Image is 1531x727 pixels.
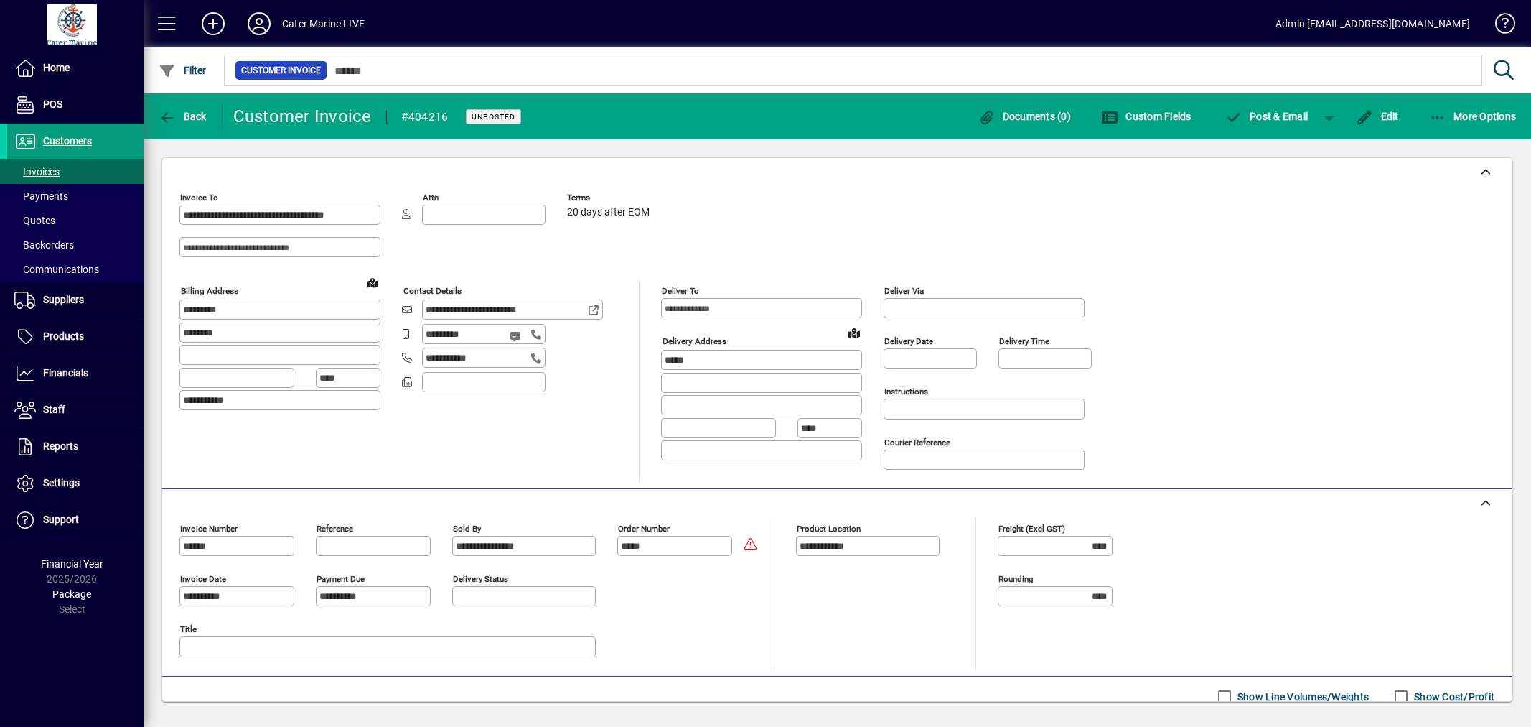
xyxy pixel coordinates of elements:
[43,404,65,415] span: Staff
[361,271,384,294] a: View on map
[7,159,144,184] a: Invoices
[7,429,144,465] a: Reports
[7,392,144,428] a: Staff
[7,356,144,392] a: Financials
[884,336,933,346] mat-label: Delivery date
[1429,111,1517,122] span: More Options
[453,574,508,584] mat-label: Delivery status
[797,524,861,534] mat-label: Product location
[401,106,449,129] div: #404216
[43,135,92,147] span: Customers
[43,294,84,305] span: Suppliers
[180,524,238,534] mat-label: Invoice number
[43,367,88,379] span: Financials
[190,11,236,37] button: Add
[155,57,210,83] button: Filter
[43,440,78,452] span: Reports
[1097,103,1195,129] button: Custom Fields
[1356,111,1399,122] span: Edit
[282,12,365,35] div: Cater Marine LIVE
[1275,12,1470,35] div: Admin [EMAIL_ADDRESS][DOMAIN_NAME]
[14,190,68,202] span: Payments
[7,319,144,355] a: Products
[241,63,321,78] span: Customer Invoice
[472,112,515,121] span: Unposted
[423,193,439,203] mat-label: Attn
[180,574,226,584] mat-label: Invoice date
[618,524,670,534] mat-label: Order number
[1411,690,1494,704] label: Show Cost/Profit
[144,103,223,129] app-page-header-button: Back
[317,574,365,584] mat-label: Payment due
[7,233,144,257] a: Backorders
[7,184,144,208] a: Payments
[43,98,62,110] span: POS
[1484,3,1513,50] a: Knowledge Base
[14,239,74,251] span: Backorders
[7,208,144,233] a: Quotes
[1352,103,1403,129] button: Edit
[1235,690,1369,704] label: Show Line Volumes/Weights
[500,319,534,353] button: Send SMS
[1218,103,1316,129] button: Post & Email
[974,103,1074,129] button: Documents (0)
[43,477,80,488] span: Settings
[884,437,950,448] mat-label: Courier Reference
[999,336,1049,346] mat-label: Delivery time
[155,103,210,129] button: Back
[14,215,55,226] span: Quotes
[236,11,282,37] button: Profile
[159,65,207,76] span: Filter
[180,624,197,634] mat-label: Title
[978,111,1071,122] span: Documents (0)
[52,588,91,600] span: Package
[7,257,144,282] a: Communications
[233,105,372,128] div: Customer Invoice
[159,111,207,122] span: Back
[453,524,481,534] mat-label: Sold by
[1250,111,1256,122] span: P
[43,62,70,73] span: Home
[14,166,60,177] span: Invoices
[998,574,1033,584] mat-label: Rounding
[567,207,650,218] span: 20 days after EOM
[43,514,79,525] span: Support
[1425,103,1520,129] button: More Options
[7,502,144,538] a: Support
[7,50,144,86] a: Home
[7,282,144,318] a: Suppliers
[7,466,144,501] a: Settings
[567,193,653,203] span: Terms
[180,193,218,203] mat-label: Invoice To
[14,264,99,275] span: Communications
[843,321,866,344] a: View on map
[884,386,928,397] mat-label: Instructions
[7,87,144,123] a: POS
[662,286,699,296] mat-label: Deliver To
[41,558,103,570] span: Financial Year
[884,286,924,296] mat-label: Deliver via
[998,524,1065,534] mat-label: Freight (excl GST)
[317,524,353,534] mat-label: Reference
[1225,111,1308,122] span: ost & Email
[43,330,84,342] span: Products
[1101,111,1191,122] span: Custom Fields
